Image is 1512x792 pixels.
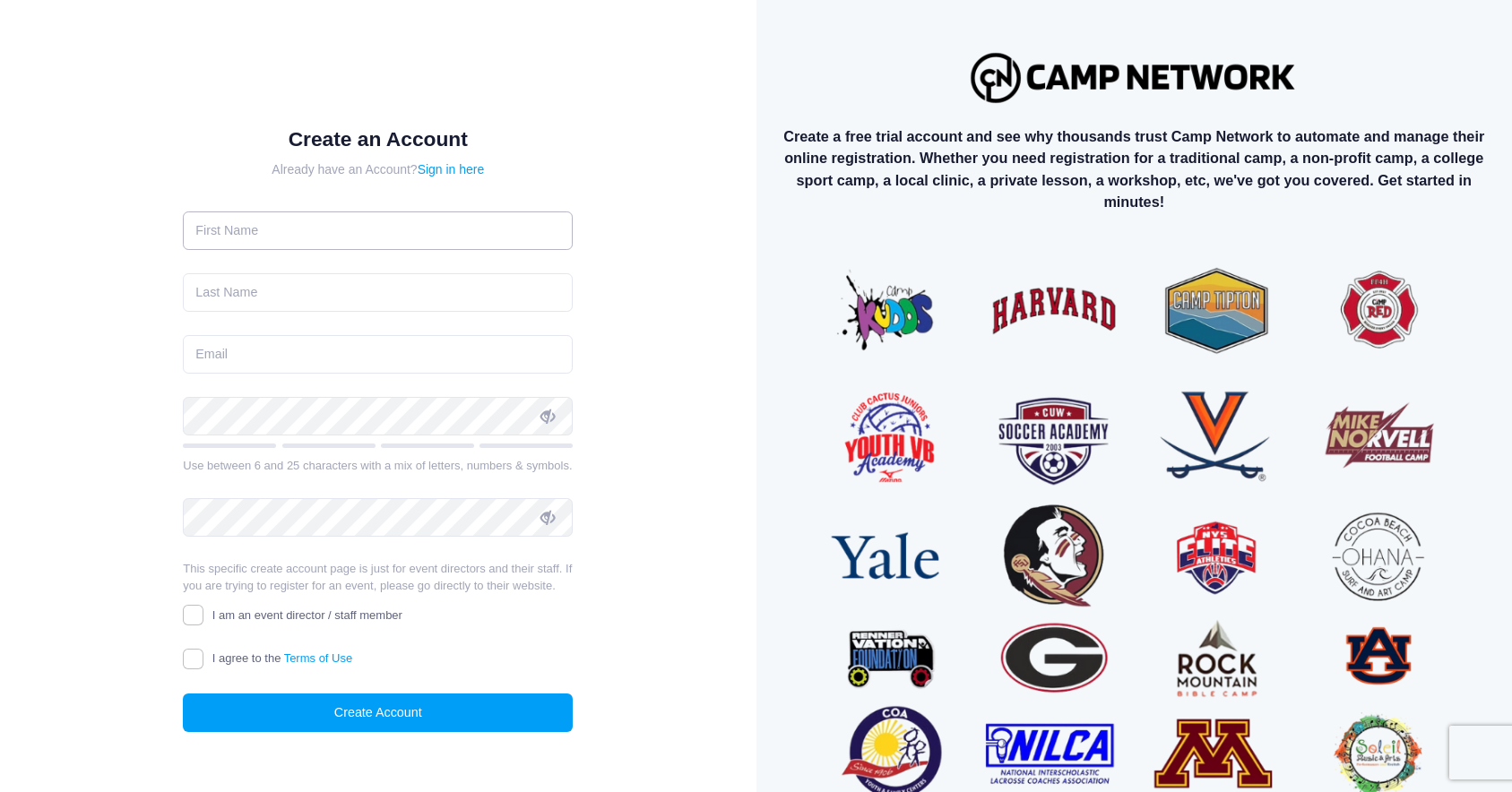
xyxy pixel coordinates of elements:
[183,127,573,151] h1: Create an Account
[183,560,573,595] p: This specific create account page is just for event directors and their staff. If you are trying ...
[212,608,402,622] span: I am an event director / staff member
[771,125,1498,213] p: Create a free trial account and see why thousands trust Camp Network to automate and manage their...
[183,693,573,732] button: Create Account
[183,649,203,669] input: I agree to theTerms of Use
[418,162,485,176] a: Sign in here
[183,160,573,179] div: Already have an Account?
[212,651,352,665] span: I agree to the
[183,273,573,312] input: Last Name
[183,211,573,250] input: First Name
[183,457,573,475] div: Use between 6 and 25 characters with a mix of letters, numbers & symbols.
[183,335,573,374] input: Email
[963,44,1305,111] img: Logo
[284,651,353,665] a: Terms of Use
[183,605,203,625] input: I am an event director / staff member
